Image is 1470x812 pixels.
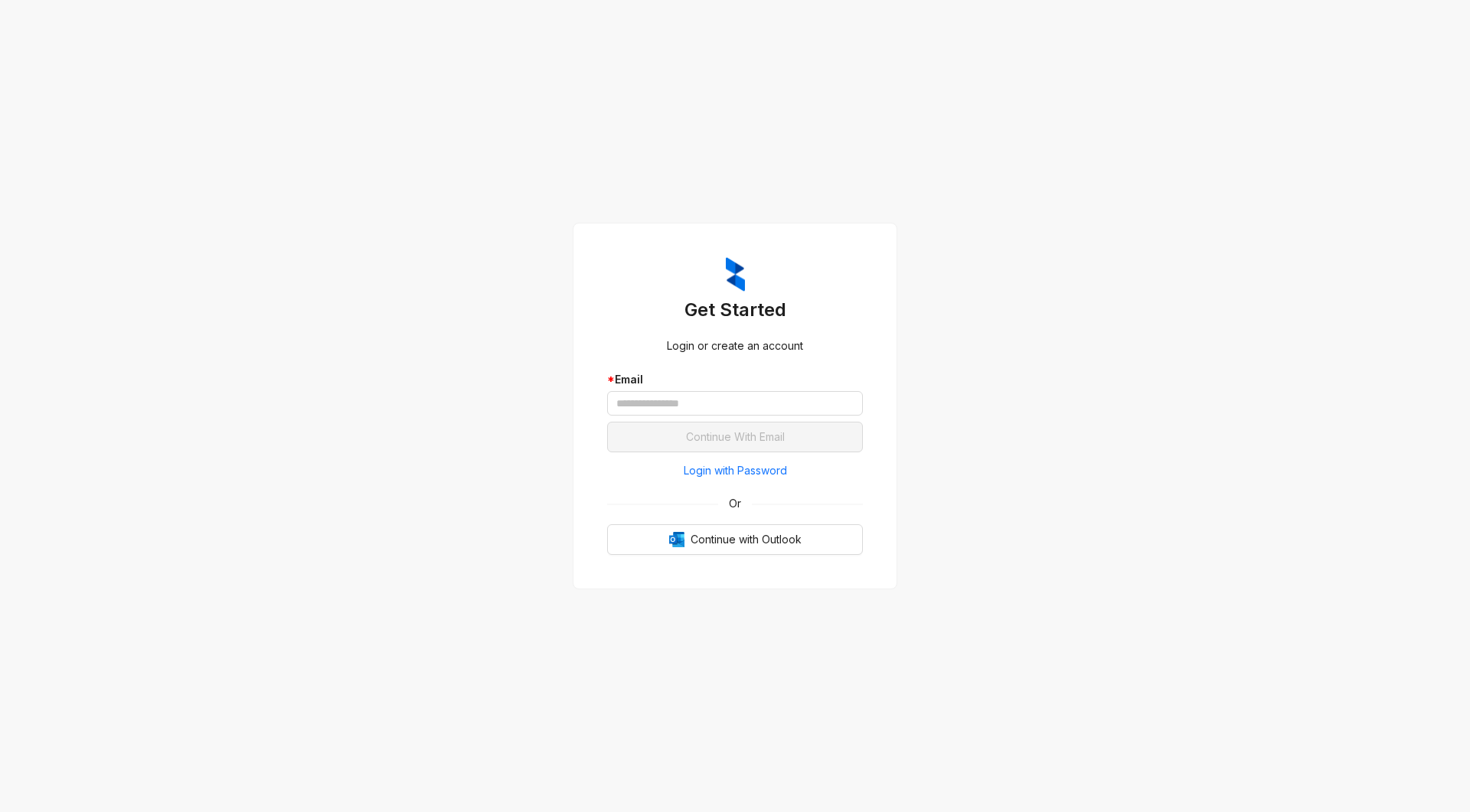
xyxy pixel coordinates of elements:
div: Login or create an account [607,338,863,354]
span: Or [718,495,752,512]
span: Continue with Outlook [691,531,802,548]
button: Login with Password [607,458,863,483]
img: Outlook [669,532,684,547]
button: OutlookContinue with Outlook [607,524,863,555]
button: Continue With Email [607,422,863,452]
span: Login with Password [684,462,787,479]
h3: Get Started [607,298,863,322]
img: ZumaIcon [726,257,745,292]
div: Email [607,371,863,388]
